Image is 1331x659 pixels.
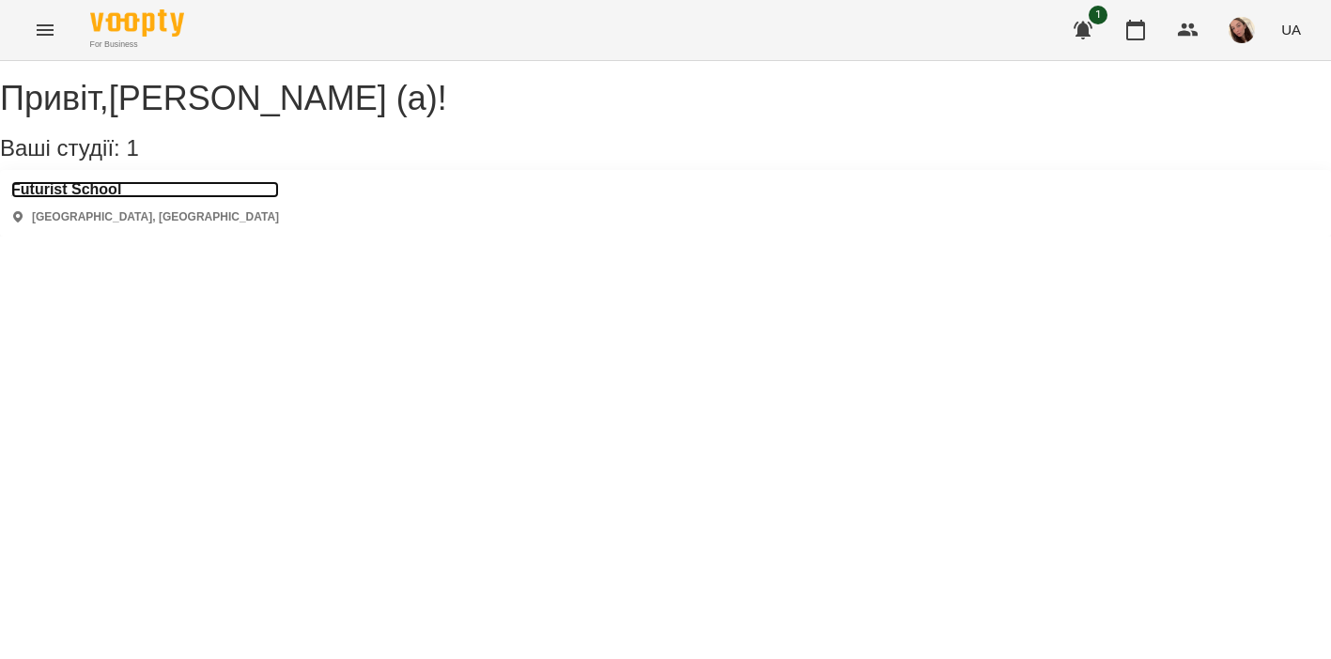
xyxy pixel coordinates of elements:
[1229,17,1255,43] img: 8e00ca0478d43912be51e9823101c125.jpg
[1281,20,1301,39] span: UA
[90,9,184,37] img: Voopty Logo
[126,135,138,161] span: 1
[1274,12,1308,47] button: UA
[32,209,279,225] p: [GEOGRAPHIC_DATA], [GEOGRAPHIC_DATA]
[11,181,279,198] a: Futurist School
[90,38,184,51] span: For Business
[1089,6,1107,24] span: 1
[23,8,68,53] button: Menu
